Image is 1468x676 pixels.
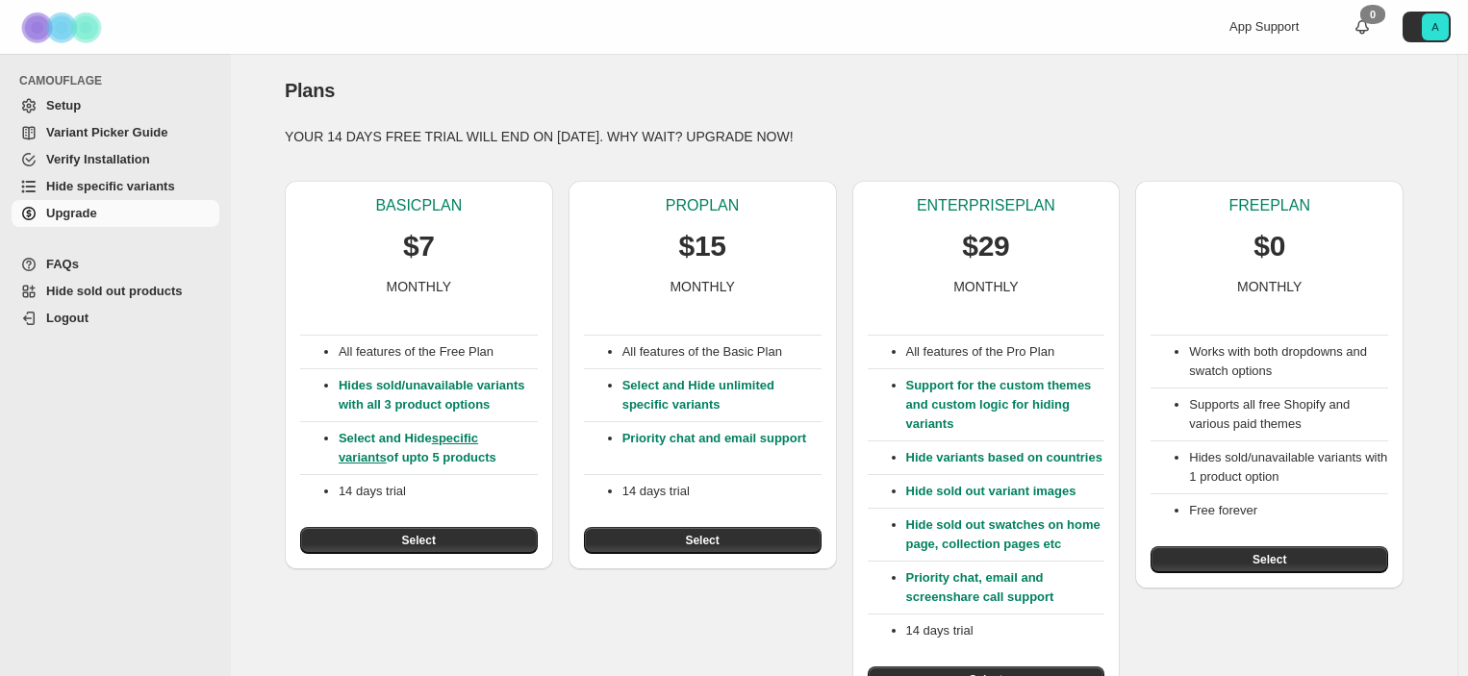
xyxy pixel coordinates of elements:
[906,448,1105,467] p: Hide variants based on countries
[12,278,219,305] a: Hide sold out products
[1422,13,1449,40] span: Avatar with initials A
[906,342,1105,362] p: All features of the Pro Plan
[906,621,1105,640] p: 14 days trial
[906,568,1105,607] p: Priority chat, email and screenshare call support
[46,311,89,325] span: Logout
[46,206,97,220] span: Upgrade
[46,152,150,166] span: Verify Installation
[584,527,822,554] button: Select
[12,305,219,332] a: Logout
[622,376,822,414] p: Select and Hide unlimited specific variants
[15,1,112,54] img: Camouflage
[685,533,719,548] span: Select
[46,284,183,298] span: Hide sold out products
[285,80,335,101] span: Plans
[12,92,219,119] a: Setup
[339,482,538,501] p: 14 days trial
[1353,17,1372,37] a: 0
[12,173,219,200] a: Hide specific variants
[12,146,219,173] a: Verify Installation
[12,251,219,278] a: FAQs
[1253,552,1286,567] span: Select
[622,342,822,362] p: All features of the Basic Plan
[339,342,538,362] p: All features of the Free Plan
[1360,5,1385,24] div: 0
[46,257,79,271] span: FAQs
[19,73,221,88] span: CAMOUFLAGE
[46,125,167,139] span: Variant Picker Guide
[670,277,734,296] p: MONTHLY
[402,533,436,548] span: Select
[1189,448,1388,487] li: Hides sold/unavailable variants with 1 product option
[12,119,219,146] a: Variant Picker Guide
[962,227,1009,265] p: $29
[622,482,822,501] p: 14 days trial
[1253,227,1285,265] p: $0
[1431,21,1439,33] text: A
[917,196,1055,215] p: ENTERPRISE PLAN
[906,376,1105,434] p: Support for the custom themes and custom logic for hiding variants
[46,98,81,113] span: Setup
[953,277,1018,296] p: MONTHLY
[300,527,538,554] button: Select
[339,429,538,467] p: Select and Hide of upto 5 products
[1151,546,1388,573] button: Select
[1229,19,1299,34] span: App Support
[387,277,451,296] p: MONTHLY
[679,227,726,265] p: $15
[1189,395,1388,434] li: Supports all free Shopify and various paid themes
[666,196,739,215] p: PRO PLAN
[622,429,822,467] p: Priority chat and email support
[375,196,462,215] p: BASIC PLAN
[285,127,1404,146] p: YOUR 14 DAYS FREE TRIAL WILL END ON [DATE]. WHY WAIT? UPGRADE NOW!
[339,376,538,414] p: Hides sold/unavailable variants with all 3 product options
[1237,277,1302,296] p: MONTHLY
[1228,196,1309,215] p: FREE PLAN
[906,515,1105,554] p: Hide sold out swatches on home page, collection pages etc
[12,200,219,227] a: Upgrade
[46,179,175,193] span: Hide specific variants
[1189,501,1388,520] li: Free forever
[1189,342,1388,381] li: Works with both dropdowns and swatch options
[1403,12,1451,42] button: Avatar with initials A
[403,227,435,265] p: $7
[906,482,1105,501] p: Hide sold out variant images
